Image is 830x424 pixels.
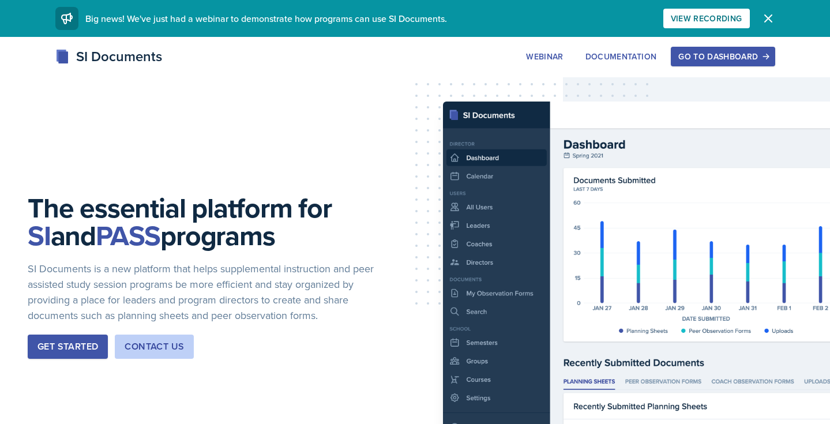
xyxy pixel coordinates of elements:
[678,52,767,61] div: Go to Dashboard
[671,47,775,66] button: Go to Dashboard
[115,335,194,359] button: Contact Us
[85,12,447,25] span: Big news! We've just had a webinar to demonstrate how programs can use SI Documents.
[663,9,750,28] button: View Recording
[37,340,98,354] div: Get Started
[28,335,108,359] button: Get Started
[671,14,742,23] div: View Recording
[519,47,570,66] button: Webinar
[125,340,184,354] div: Contact Us
[578,47,664,66] button: Documentation
[526,52,563,61] div: Webinar
[55,46,162,67] div: SI Documents
[585,52,657,61] div: Documentation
